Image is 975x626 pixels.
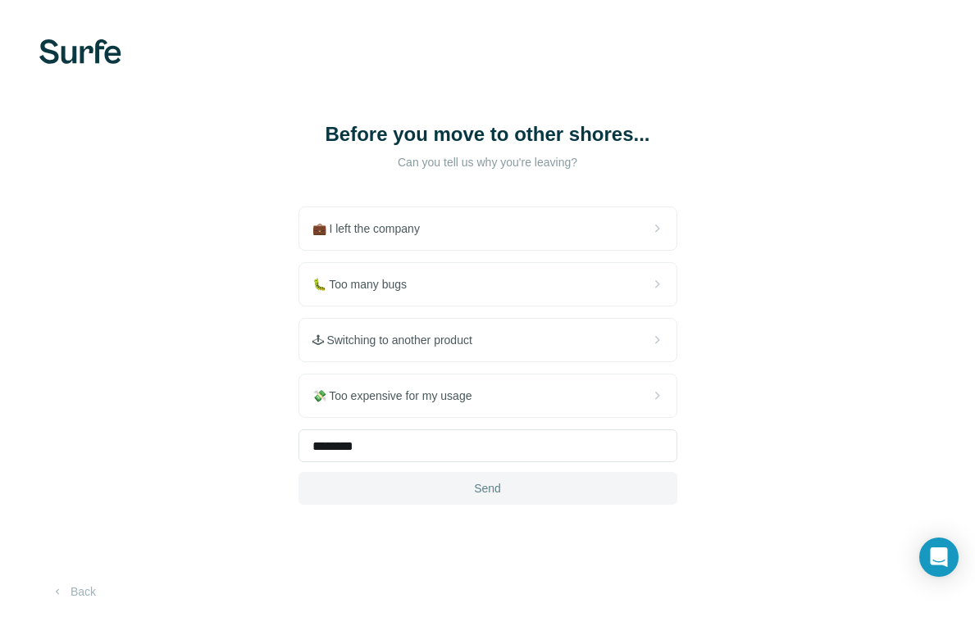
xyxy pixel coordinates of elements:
h1: Before you move to other shores... [324,121,652,147]
div: Open Intercom Messenger [919,538,959,577]
span: Send [474,480,501,497]
p: Can you tell us why you're leaving? [324,154,652,170]
button: Back [39,577,107,606]
button: Send [298,472,677,505]
span: 🕹 Switching to another product [312,332,485,348]
img: Surfe's logo [39,39,121,64]
span: 🐛 Too many bugs [312,276,421,293]
span: 💸 Too expensive for my usage [312,388,485,404]
span: 💼 I left the company [312,220,433,237]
